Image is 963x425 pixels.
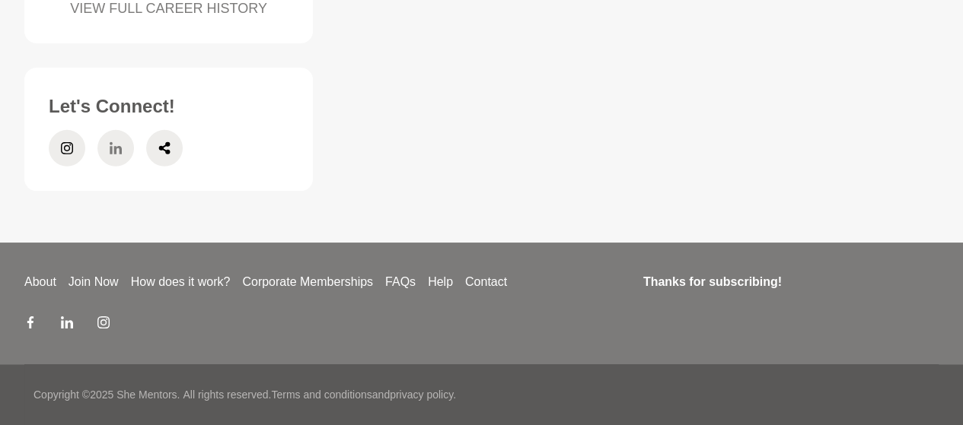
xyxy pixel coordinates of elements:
[97,316,110,334] a: Instagram
[236,273,379,291] a: Corporate Memberships
[49,130,85,167] a: Instagram
[271,389,371,401] a: Terms and conditions
[24,316,37,334] a: Facebook
[459,273,513,291] a: Contact
[97,130,134,167] a: LinkedIn
[33,387,180,403] p: Copyright © 2025 She Mentors .
[125,273,237,291] a: How does it work?
[62,273,125,291] a: Join Now
[422,273,459,291] a: Help
[379,273,422,291] a: FAQs
[146,130,183,167] a: Share
[18,273,62,291] a: About
[643,273,930,291] h4: Thanks for subscribing!
[49,95,289,118] h3: Let's Connect!
[390,389,453,401] a: privacy policy
[61,316,73,334] a: LinkedIn
[183,387,455,403] p: All rights reserved. and .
